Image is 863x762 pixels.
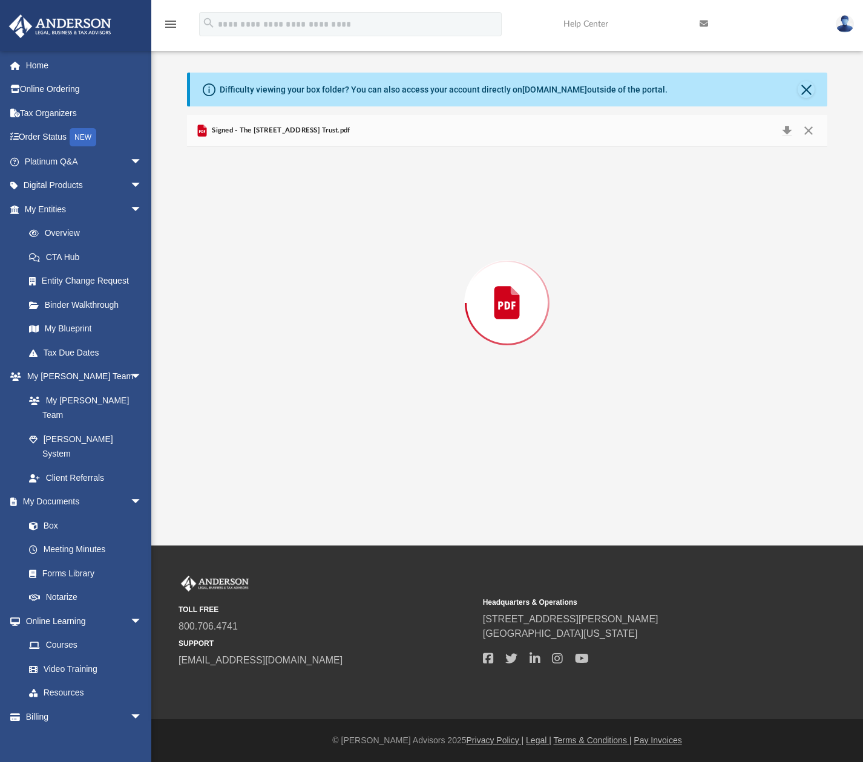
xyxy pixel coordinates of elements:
span: arrow_drop_down [130,705,154,729]
div: Preview [187,115,827,459]
span: Signed - The [STREET_ADDRESS] Trust.pdf [209,125,350,136]
a: Billingarrow_drop_down [8,705,160,729]
a: Video Training [17,657,148,681]
a: [EMAIL_ADDRESS][DOMAIN_NAME] [179,655,343,665]
a: Order StatusNEW [8,125,160,150]
span: arrow_drop_down [130,365,154,389]
img: Anderson Advisors Platinum Portal [179,576,251,591]
a: menu [163,23,178,31]
a: Privacy Policy | [467,735,524,745]
a: [STREET_ADDRESS][PERSON_NAME] [483,614,658,624]
small: TOLL FREE [179,604,474,615]
a: My [PERSON_NAME] Team [17,388,148,427]
a: My Blueprint [17,317,154,341]
div: © [PERSON_NAME] Advisors 2025 [151,734,863,747]
a: Online Learningarrow_drop_down [8,609,154,633]
i: menu [163,17,178,31]
a: Terms & Conditions | [554,735,632,745]
a: Notarize [17,585,154,610]
a: My [PERSON_NAME] Teamarrow_drop_down [8,365,154,389]
button: Close [798,122,819,139]
a: Meeting Minutes [17,538,154,562]
a: Resources [17,681,154,705]
div: Difficulty viewing your box folder? You can also access your account directly on outside of the p... [220,83,668,96]
img: Anderson Advisors Platinum Portal [5,15,115,38]
span: arrow_drop_down [130,609,154,634]
a: Entity Change Request [17,269,160,293]
a: My Entitiesarrow_drop_down [8,197,160,221]
a: Platinum Q&Aarrow_drop_down [8,149,160,174]
a: Online Ordering [8,77,160,102]
span: arrow_drop_down [130,174,154,198]
a: Box [17,513,148,538]
a: Forms Library [17,561,148,585]
a: Courses [17,633,154,657]
button: Close [798,81,815,98]
span: arrow_drop_down [130,149,154,174]
a: Overview [17,221,160,246]
small: SUPPORT [179,638,474,649]
div: NEW [70,128,96,146]
a: Tax Due Dates [17,340,160,365]
a: CTA Hub [17,245,160,269]
span: arrow_drop_down [130,490,154,515]
a: [GEOGRAPHIC_DATA][US_STATE] [483,628,638,639]
a: [DOMAIN_NAME] [522,85,587,94]
img: User Pic [836,15,854,33]
span: arrow_drop_down [130,197,154,222]
a: 800.706.4741 [179,621,238,631]
a: Pay Invoices [634,735,681,745]
a: [PERSON_NAME] System [17,427,154,466]
a: Client Referrals [17,466,154,490]
button: Download [776,122,798,139]
a: My Documentsarrow_drop_down [8,490,154,514]
small: Headquarters & Operations [483,597,779,608]
a: Digital Productsarrow_drop_down [8,174,160,198]
a: Binder Walkthrough [17,293,160,317]
a: Tax Organizers [8,101,160,125]
a: Home [8,53,160,77]
i: search [202,16,215,30]
a: Legal | [526,735,551,745]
